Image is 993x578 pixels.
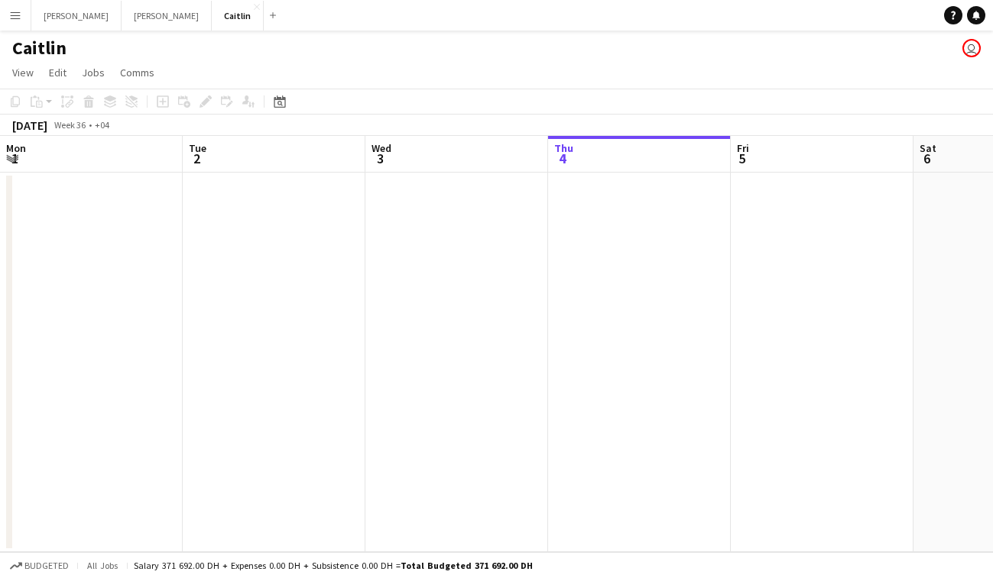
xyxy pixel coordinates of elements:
span: 2 [187,150,206,167]
span: Fri [737,141,749,155]
button: Caitlin [212,1,264,31]
span: View [12,66,34,79]
h1: Caitlin [12,37,67,60]
a: Comms [114,63,161,82]
span: Wed [372,141,391,155]
span: 5 [735,150,749,167]
span: Thu [554,141,573,155]
a: View [6,63,40,82]
button: Budgeted [8,557,71,574]
span: Mon [6,141,26,155]
div: [DATE] [12,118,47,133]
span: 3 [369,150,391,167]
span: Total Budgeted 371 692.00 DH [401,560,533,571]
span: Edit [49,66,67,79]
span: Jobs [82,66,105,79]
span: All jobs [84,560,121,571]
app-user-avatar: Caitlin Aldendorff [962,39,981,57]
button: [PERSON_NAME] [122,1,212,31]
span: 4 [552,150,573,167]
button: [PERSON_NAME] [31,1,122,31]
span: Tue [189,141,206,155]
a: Jobs [76,63,111,82]
a: Edit [43,63,73,82]
span: 6 [917,150,936,167]
span: Budgeted [24,560,69,571]
span: Sat [920,141,936,155]
div: Salary 371 692.00 DH + Expenses 0.00 DH + Subsistence 0.00 DH = [134,560,533,571]
div: +04 [95,119,109,131]
span: 1 [4,150,26,167]
span: Week 36 [50,119,89,131]
span: Comms [120,66,154,79]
